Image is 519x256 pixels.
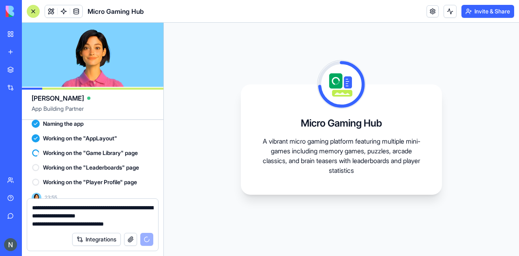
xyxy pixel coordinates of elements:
span: [PERSON_NAME] [32,93,84,103]
span: Working on the "Leaderboards" page [43,163,139,172]
span: App Building Partner [32,105,154,119]
span: Working on the "Game Library" page [43,149,138,157]
img: logo [6,6,56,17]
span: Naming the app [43,120,84,128]
span: Working on the "Player Profile" page [43,178,137,186]
span: Working on the "AppLayout" [43,134,117,142]
span: Micro Gaming Hub [88,6,144,16]
span: 23:55 [45,194,57,201]
p: A vibrant micro gaming platform featuring multiple mini-games including memory games, puzzles, ar... [260,136,422,175]
img: Ella_00000_wcx2te.png [32,193,41,202]
img: ACg8ocJ9VPNtYlXAsY8izBO5hN6W0WVOcx_4_RR-4GcW2X8jo7icbA=s96-c [4,238,17,251]
button: Integrations [72,233,121,246]
button: Invite & Share [461,5,514,18]
h3: Micro Gaming Hub [301,117,382,130]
